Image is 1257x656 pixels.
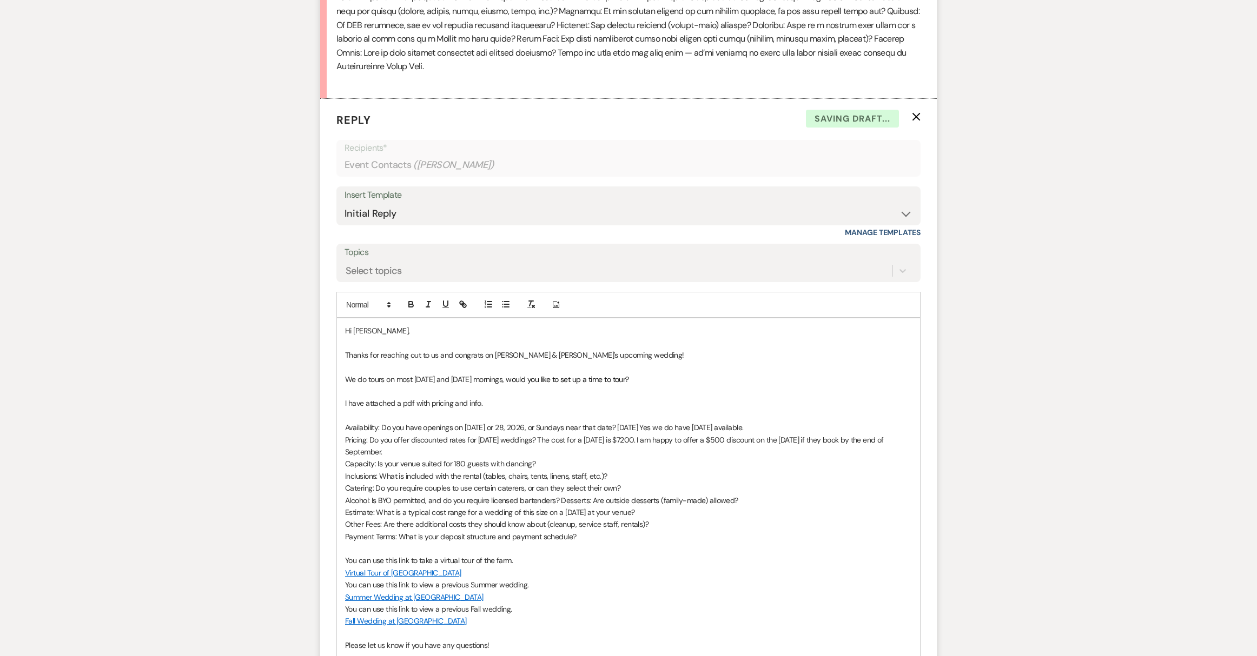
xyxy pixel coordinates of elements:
[345,245,912,260] label: Topics
[345,397,912,409] p: I have attached a pdf with pricing and info.
[345,496,738,505] span: Alcohol: Is BYO permitted, and do you require licensed bartenders? Desserts: Are outside desserts...
[345,532,576,541] span: Payment Terms: What is your deposit structure and payment schedule?
[345,141,912,155] p: Recipients*
[345,639,912,651] p: Please let us know if you have any questions!
[345,579,912,591] p: You can use this link to view a previous Summer wedding.
[346,263,402,278] div: Select topics
[345,155,912,176] div: Event Contacts
[345,471,607,481] span: Inclusions: What is included with the rental (tables, chairs, tents, linens, staff, etc.)?
[345,519,649,529] span: Other Fees: Are there additional costs they should know about (cleanup, service staff, rentals)?
[345,423,744,432] span: Availability: Do you have openings on [DATE] or 28, 2026, or Sundays near that date? [DATE] Yes w...
[336,113,371,127] span: Reply
[845,227,921,237] a: Manage Templates
[345,459,535,468] span: Capacity: Is your venue suited for 180 guests with dancing?
[345,592,483,602] a: Summer Wedding at [GEOGRAPHIC_DATA]
[345,554,912,566] p: You can use this link to take a virtual tour of the farm.
[345,507,634,517] span: Estimate: What is a typical cost range for a wedding of this size on a [DATE] at your venue?
[345,435,885,457] span: Pricing: Do you offer discounted rates for [DATE] weddings? The cost for a [DATE] is $7200. I am ...
[345,604,512,614] span: You can use this link to view a previous Fall wedding.
[345,568,461,578] a: Virtual Tour of [GEOGRAPHIC_DATA]
[806,110,899,128] span: Saving draft...
[345,188,912,203] div: Insert Template
[345,374,512,384] span: We do tours on most [DATE] and [DATE] mornings, w
[512,374,629,384] span: ould you like to set up a time to tour?
[345,483,620,493] span: Catering: Do you require couples to use certain caterers, or can they select their own?
[345,349,912,361] p: Thanks for reaching out to us and congrats on [PERSON_NAME] & [PERSON_NAME]'s upcoming wedding!
[345,325,912,337] p: Hi [PERSON_NAME],
[345,616,467,626] a: Fall Wedding at [GEOGRAPHIC_DATA]
[413,158,494,172] span: ( [PERSON_NAME] )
